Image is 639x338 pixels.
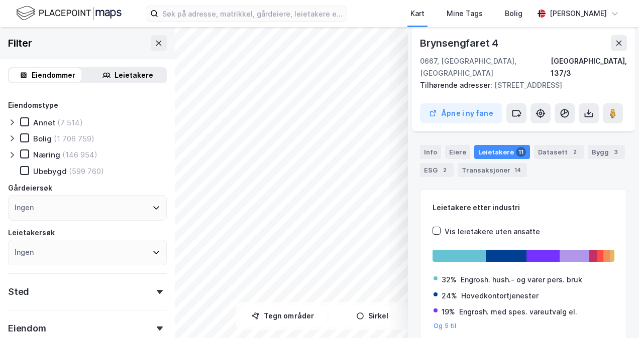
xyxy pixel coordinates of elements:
[420,81,494,89] span: Tilhørende adresser:
[434,322,457,330] button: Og 5 til
[57,118,83,127] div: (7 514)
[550,8,607,20] div: [PERSON_NAME]
[534,145,584,159] div: Datasett
[420,35,500,51] div: Brynsengfaret 4
[240,306,326,326] button: Tegn områder
[158,6,347,21] input: Søk på adresse, matrikkel, gårdeiere, leietakere eller personer
[458,163,527,177] div: Transaksjoner
[442,274,457,286] div: 32%
[8,99,58,111] div: Eiendomstype
[33,166,67,176] div: Ubebygd
[32,69,75,81] div: Eiendommer
[8,322,46,334] div: Eiendom
[420,163,454,177] div: ESG
[330,306,415,326] button: Sirkel
[33,118,55,127] div: Annet
[589,290,639,338] div: Kontrollprogram for chat
[62,150,97,159] div: (146 954)
[410,8,424,20] div: Kart
[445,226,540,238] div: Vis leietakere uten ansatte
[69,166,104,176] div: (599 760)
[33,134,52,143] div: Bolig
[15,202,34,214] div: Ingen
[8,182,52,194] div: Gårdeiersøk
[420,55,551,79] div: 0667, [GEOGRAPHIC_DATA], [GEOGRAPHIC_DATA]
[8,286,29,298] div: Sted
[420,79,619,91] div: [STREET_ADDRESS]
[16,5,122,22] img: logo.f888ab2527a4732fd821a326f86c7f29.svg
[433,202,614,214] div: Leietakere etter industri
[115,69,153,81] div: Leietakere
[54,134,94,143] div: (1 706 759)
[420,145,441,159] div: Info
[589,290,639,338] iframe: Chat Widget
[512,165,523,175] div: 14
[420,103,502,123] button: Åpne i ny fane
[459,306,577,318] div: Engrosh. med spes. vareutvalg el.
[461,290,539,302] div: Hovedkontortjenester
[445,145,470,159] div: Eiere
[474,145,530,159] div: Leietakere
[442,306,455,318] div: 19%
[570,147,580,157] div: 2
[611,147,621,157] div: 3
[505,8,522,20] div: Bolig
[447,8,483,20] div: Mine Tags
[588,145,625,159] div: Bygg
[33,150,60,159] div: Næring
[516,147,526,157] div: 11
[15,246,34,258] div: Ingen
[440,165,450,175] div: 2
[8,35,32,51] div: Filter
[551,55,627,79] div: [GEOGRAPHIC_DATA], 137/3
[8,227,55,239] div: Leietakersøk
[461,274,582,286] div: Engrosh. hush.- og varer pers. bruk
[442,290,457,302] div: 24%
